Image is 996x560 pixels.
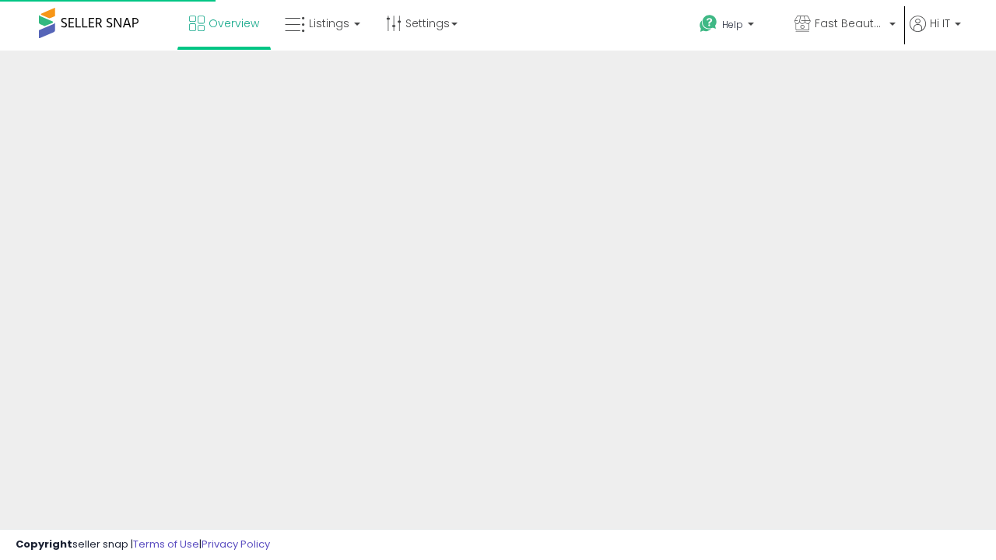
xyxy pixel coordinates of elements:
div: seller snap | | [16,537,270,552]
span: Fast Beauty ([GEOGRAPHIC_DATA]) [815,16,885,31]
a: Hi IT [910,16,961,51]
span: Listings [309,16,349,31]
a: Terms of Use [133,537,199,551]
strong: Copyright [16,537,72,551]
a: Privacy Policy [202,537,270,551]
span: Help [722,18,743,31]
span: Hi IT [930,16,950,31]
span: Overview [209,16,259,31]
a: Help [687,2,780,51]
i: Get Help [699,14,718,33]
